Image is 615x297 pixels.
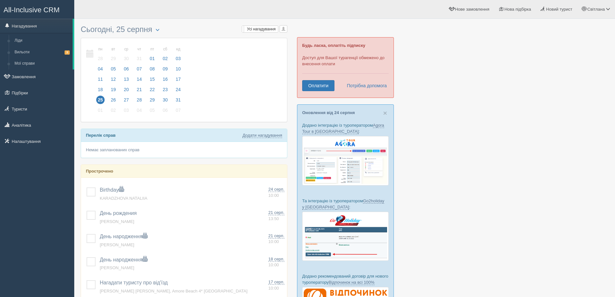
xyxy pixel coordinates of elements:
a: 23 [159,86,171,96]
span: 27 [122,96,130,104]
span: 17 [174,75,182,83]
a: 21 серп. 13:50 [268,210,284,222]
span: × [383,109,387,117]
span: 25 [96,96,105,104]
a: 03 [120,107,132,117]
span: 06 [122,65,130,73]
span: 14 [135,75,144,83]
a: нд 03 [172,43,183,65]
span: 10:00 [268,239,279,244]
small: нд [174,47,182,52]
span: [PERSON_NAME] [100,265,134,270]
span: 21 серп. [268,210,284,215]
small: вт [109,47,118,52]
a: Оновлення від 24 серпня [302,110,355,115]
a: 10 [172,65,183,76]
span: 24 серп. [268,187,284,192]
span: 28 [135,96,144,104]
a: [PERSON_NAME] [100,242,134,247]
a: 08 [146,65,159,76]
a: [PERSON_NAME] [PERSON_NAME], Amore Beach 4* [GEOGRAPHIC_DATA] [100,289,248,293]
b: Перелік справ [86,133,116,138]
span: 3 [65,50,70,55]
a: 30 [159,96,171,107]
small: ср [122,47,130,52]
a: 06 [120,65,132,76]
span: 18 серп. [268,257,284,262]
img: go2holiday-bookings-crm-for-travel-agency.png [302,212,389,260]
a: 16 [159,76,171,86]
small: чт [135,47,144,52]
span: 22 [148,85,157,94]
span: День рождения [100,210,137,216]
span: 03 [174,54,182,63]
a: Потрібна допомога [343,80,387,91]
span: 05 [109,65,118,73]
a: чт 31 [133,43,146,65]
span: 08 [148,65,157,73]
a: 18 [94,86,107,96]
span: 26 [109,96,118,104]
a: 15 [146,76,159,86]
a: 13 [120,76,132,86]
span: 13 [122,75,130,83]
span: Нова підбірка [504,7,531,12]
a: Вильоти3 [12,47,73,58]
a: пт 01 [146,43,159,65]
span: 17 серп. [268,280,284,285]
a: [PERSON_NAME] [100,219,134,224]
a: 28 [133,96,146,107]
span: 29 [109,54,118,63]
small: пт [148,47,157,52]
a: 18 серп. 10:00 [268,256,284,268]
span: 19 [109,85,118,94]
a: 24 [172,86,183,96]
span: 10:00 [268,286,279,291]
span: 31 [135,54,144,63]
a: сб 02 [159,43,171,65]
a: 11 [94,76,107,86]
span: 03 [122,106,130,114]
span: 30 [122,54,130,63]
p: Додано рекомендований договір для нового туроператору [302,273,389,285]
a: 25 [94,96,107,107]
span: 07 [174,106,182,114]
span: 07 [135,65,144,73]
a: 14 [133,76,146,86]
span: Усі нагадування [247,27,276,31]
a: Нагадати туристу про від'їзд [100,280,168,285]
p: Та інтеграцію із туроператором : [302,198,389,210]
span: Birthday [100,187,124,193]
span: All-Inclusive CRM [4,6,60,14]
a: Відпочинок на всі 100% [329,280,374,285]
a: 07 [172,107,183,117]
span: 10 [174,65,182,73]
span: 10:00 [268,193,279,198]
a: 06 [159,107,171,117]
a: 07 [133,65,146,76]
span: 21 серп. [268,233,284,239]
a: All-Inclusive CRM [0,0,74,18]
button: Close [383,110,387,116]
a: День народження [100,257,148,262]
span: 01 [96,106,105,114]
div: Немає запланованих справ [81,142,287,158]
span: 23 [161,85,169,94]
a: вт 29 [107,43,119,65]
h3: Сьогодні, 25 серпня [81,25,287,35]
a: День народження [100,234,148,239]
span: 04 [135,106,144,114]
span: Новий турист [546,7,572,12]
img: agora-tour-%D0%B7%D0%B0%D1%8F%D0%B2%D0%BA%D0%B8-%D1%81%D1%80%D0%BC-%D0%B4%D0%BB%D1%8F-%D1%82%D1%8... [302,136,389,186]
a: 04 [94,65,107,76]
span: 09 [161,65,169,73]
span: 31 [174,96,182,104]
span: 16 [161,75,169,83]
a: 09 [159,65,171,76]
a: 24 серп. 10:00 [268,186,284,198]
